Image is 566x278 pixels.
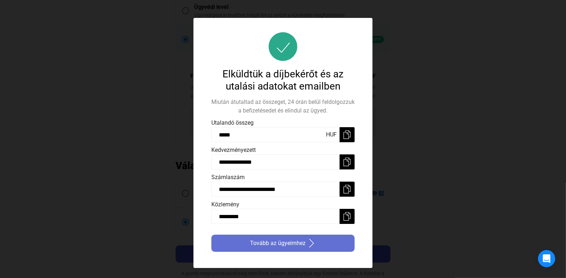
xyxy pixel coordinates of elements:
[538,250,555,267] div: Open Intercom Messenger
[211,119,254,126] span: Utalandó összeg
[343,130,351,139] img: copy-white.svg
[211,147,256,153] span: Kedvezményezett
[250,239,306,248] span: Tovább az ügyeimhez
[269,32,297,61] img: success-icon
[307,239,316,248] img: arrow-right-white
[211,174,245,181] span: Számlaszám
[343,212,351,221] img: copy-white.svg
[211,201,239,208] span: Közlemény
[343,185,351,193] img: copy-white.svg
[211,98,355,115] div: Miután átutaltad az összeget, 24 órán belül feldolgozzuk a befizetésedet és elindul az ügyed.
[211,68,355,92] div: Elküldtük a díjbekérőt és az utalási adatokat emailben
[343,158,351,166] img: copy-white.svg
[211,235,355,252] button: Tovább az ügyeimhezarrow-right-white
